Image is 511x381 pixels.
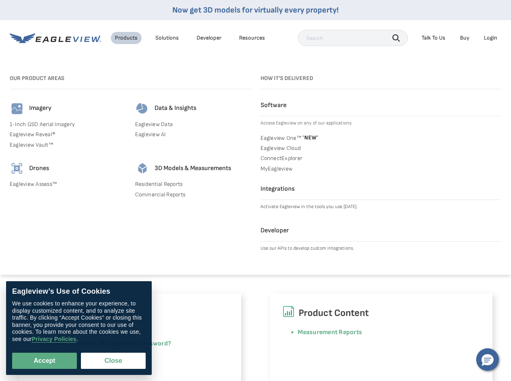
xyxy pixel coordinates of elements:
[261,245,502,252] p: Use our APIs to develop custom integrations.
[261,75,502,82] h3: How it's Delivered
[135,131,251,138] a: Eagleview AI
[239,34,265,42] div: Resources
[29,164,49,173] h4: Drones
[261,120,502,127] p: Access Eagleview on any of our applications.
[10,131,125,138] a: Eagleview Reveal®
[261,227,502,235] h4: Developer
[29,104,51,113] h4: Imagery
[115,34,138,42] div: Products
[282,305,480,321] h6: Product Content
[460,34,469,42] a: Buy
[261,203,502,210] p: Activate Eagleview in the tools you use [DATE].
[476,348,499,371] button: Hello, have a question? Let’s chat.
[261,101,502,110] h4: Software
[135,161,150,176] img: 3d-models-icon.svg
[261,165,502,173] a: MyEagleview
[135,101,150,116] img: data-icon.svg
[135,191,251,198] a: Commercial Reports
[10,101,24,116] img: imagery-icon.svg
[261,133,502,141] a: Eagleview One™ *NEW*
[155,34,179,42] div: Solutions
[10,141,125,149] a: Eagleview Vault™
[298,30,408,46] input: Search
[484,34,497,42] div: Login
[135,181,251,188] a: Residential Reports
[81,353,146,369] button: Close
[422,34,445,42] div: Talk To Us
[12,287,146,296] div: Eagleview’s Use of Cookies
[10,181,125,188] a: Eagleview Assess™
[261,227,502,252] a: Developer Use our APIs to develop custom integrations.
[10,121,125,128] a: 1-Inch GSD Aerial Imagery
[10,75,251,82] h3: Our Product Areas
[155,164,231,173] h4: 3D Models & Measurements
[301,134,318,141] span: NEW
[12,300,146,343] div: We use cookies to enhance your experience, to display customized content, and to analyze site tra...
[261,155,502,162] a: ConnectExplorer
[10,161,24,176] img: drones-icon.svg
[32,336,76,343] a: Privacy Policies
[261,185,502,194] h4: Integrations
[135,121,251,128] a: Eagleview Data
[12,353,77,369] button: Accept
[261,145,502,152] a: Eagleview Cloud
[172,5,339,15] a: Now get 3D models for virtually every property!
[261,185,502,210] a: Integrations Activate Eagleview in the tools you use [DATE].
[298,328,363,336] a: Measurement Reports
[155,104,196,113] h4: Data & Insights
[197,34,221,42] a: Developer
